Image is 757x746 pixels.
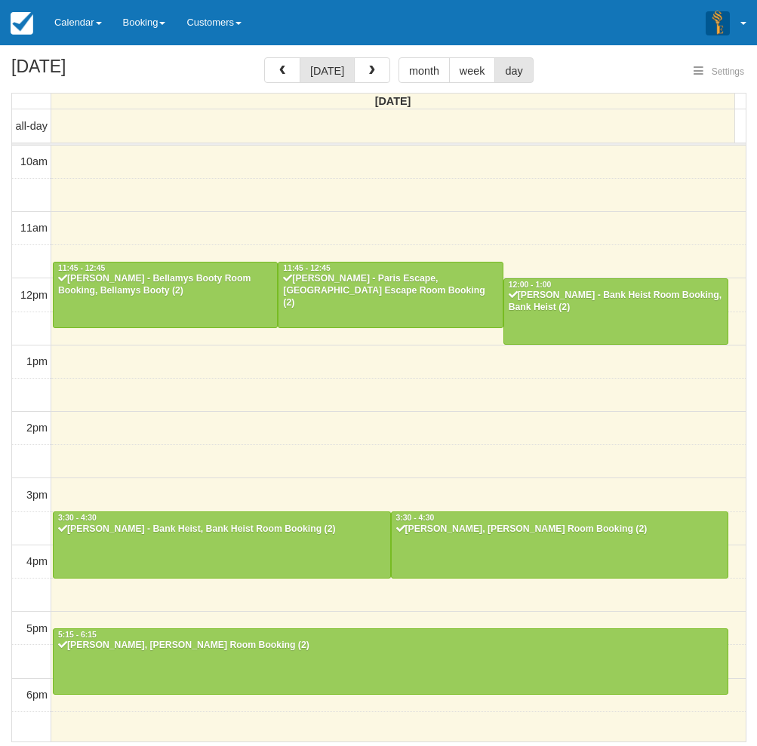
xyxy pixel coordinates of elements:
div: [PERSON_NAME] - Bellamys Booty Room Booking, Bellamys Booty (2) [57,273,273,297]
img: A3 [706,11,730,35]
span: 2pm [26,422,48,434]
button: month [399,57,450,83]
a: 11:45 - 12:45[PERSON_NAME] - Bellamys Booty Room Booking, Bellamys Booty (2) [53,262,278,328]
span: 10am [20,155,48,167]
span: 5:15 - 6:15 [58,631,97,639]
span: 12pm [20,289,48,301]
span: 5pm [26,622,48,634]
span: 3pm [26,489,48,501]
span: 3:30 - 4:30 [58,514,97,522]
span: all-day [16,120,48,132]
a: 5:15 - 6:15[PERSON_NAME], [PERSON_NAME] Room Booking (2) [53,628,728,695]
span: 3:30 - 4:30 [396,514,435,522]
span: 1pm [26,355,48,367]
a: 3:30 - 4:30[PERSON_NAME] - Bank Heist, Bank Heist Room Booking (2) [53,511,391,578]
span: 11:45 - 12:45 [283,264,330,272]
div: [PERSON_NAME] - Bank Heist Room Booking, Bank Heist (2) [508,290,724,314]
span: [DATE] [375,95,411,107]
div: [PERSON_NAME] - Paris Escape, [GEOGRAPHIC_DATA] Escape Room Booking (2) [282,273,498,309]
span: 11:45 - 12:45 [58,264,105,272]
button: week [449,57,496,83]
span: 11am [20,222,48,234]
a: 11:45 - 12:45[PERSON_NAME] - Paris Escape, [GEOGRAPHIC_DATA] Escape Room Booking (2) [278,262,503,328]
div: [PERSON_NAME], [PERSON_NAME] Room Booking (2) [57,640,724,652]
h2: [DATE] [11,57,202,85]
span: 4pm [26,555,48,567]
div: [PERSON_NAME], [PERSON_NAME] Room Booking (2) [395,523,725,536]
button: Settings [685,61,753,83]
span: Settings [712,66,744,77]
button: day [494,57,533,83]
img: checkfront-main-nav-mini-logo.png [11,12,33,35]
a: 12:00 - 1:00[PERSON_NAME] - Bank Heist Room Booking, Bank Heist (2) [503,278,728,345]
span: 6pm [26,689,48,701]
a: 3:30 - 4:30[PERSON_NAME], [PERSON_NAME] Room Booking (2) [391,511,729,578]
div: [PERSON_NAME] - Bank Heist, Bank Heist Room Booking (2) [57,523,386,536]
button: [DATE] [300,57,355,83]
span: 12:00 - 1:00 [509,281,552,289]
